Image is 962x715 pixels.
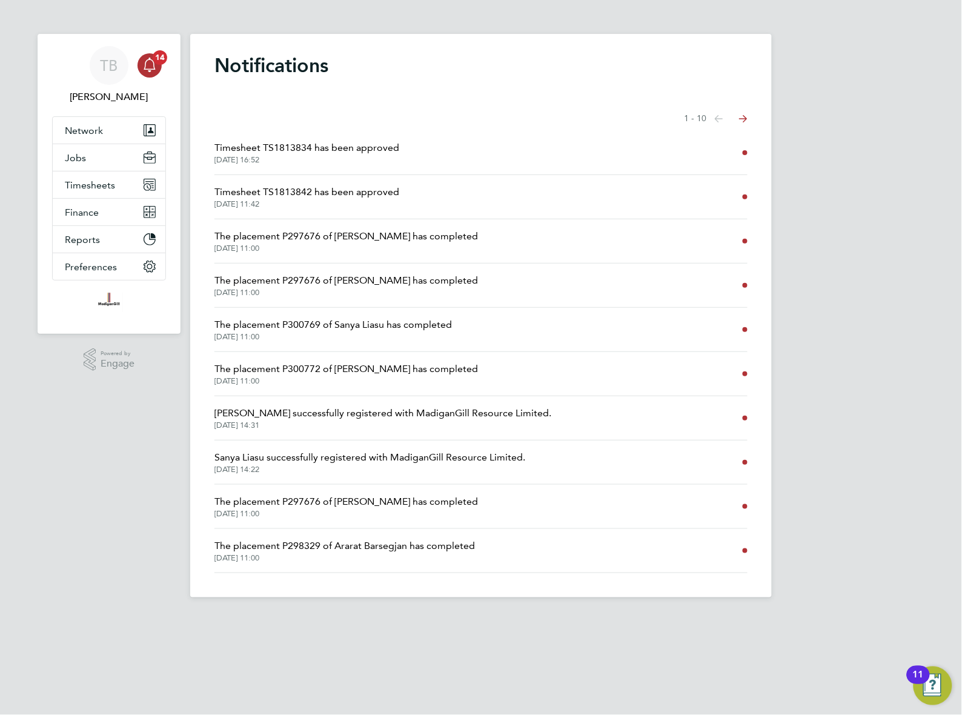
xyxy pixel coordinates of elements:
[214,421,551,430] span: [DATE] 14:31
[53,171,165,198] button: Timesheets
[52,293,166,312] a: Go to home page
[38,34,181,334] nav: Main navigation
[84,348,135,371] a: Powered byEngage
[101,348,134,359] span: Powered by
[65,261,117,273] span: Preferences
[214,362,478,376] span: The placement P300772 of [PERSON_NAME] has completed
[95,293,122,312] img: madigangill-logo-retina.png
[53,253,165,280] button: Preferences
[214,494,478,519] a: The placement P297676 of [PERSON_NAME] has completed[DATE] 11:00
[101,359,134,369] span: Engage
[65,207,99,218] span: Finance
[214,539,475,563] a: The placement P298329 of Ararat Barsegjan has completed[DATE] 11:00
[214,465,525,474] span: [DATE] 14:22
[214,141,399,155] span: Timesheet TS1813834 has been approved
[214,539,475,553] span: The placement P298329 of Ararat Barsegjan has completed
[214,244,478,253] span: [DATE] 11:00
[214,450,525,465] span: Sanya Liasu successfully registered with MadiganGill Resource Limited.
[214,376,478,386] span: [DATE] 11:00
[53,226,165,253] button: Reports
[214,318,452,342] a: The placement P300769 of Sanya Liasu has completed[DATE] 11:00
[214,185,399,209] a: Timesheet TS1813842 has been approved[DATE] 11:42
[138,46,162,85] a: 14
[153,50,167,65] span: 14
[214,273,478,288] span: The placement P297676 of [PERSON_NAME] has completed
[214,318,452,332] span: The placement P300769 of Sanya Liasu has completed
[214,185,399,199] span: Timesheet TS1813842 has been approved
[214,509,478,519] span: [DATE] 11:00
[53,117,165,144] button: Network
[53,144,165,171] button: Jobs
[214,332,452,342] span: [DATE] 11:00
[65,179,115,191] span: Timesheets
[685,107,748,131] nav: Select page of notifications list
[214,199,399,209] span: [DATE] 11:42
[214,229,478,244] span: The placement P297676 of [PERSON_NAME] has completed
[214,273,478,298] a: The placement P297676 of [PERSON_NAME] has completed[DATE] 11:00
[214,141,399,165] a: Timesheet TS1813834 has been approved[DATE] 16:52
[101,58,118,73] span: TB
[685,113,707,125] span: 1 - 10
[52,46,166,104] a: TB[PERSON_NAME]
[214,229,478,253] a: The placement P297676 of [PERSON_NAME] has completed[DATE] 11:00
[214,288,478,298] span: [DATE] 11:00
[65,125,103,136] span: Network
[214,406,551,430] a: [PERSON_NAME] successfully registered with MadiganGill Resource Limited.[DATE] 14:31
[913,675,924,691] div: 11
[214,362,478,386] a: The placement P300772 of [PERSON_NAME] has completed[DATE] 11:00
[214,450,525,474] a: Sanya Liasu successfully registered with MadiganGill Resource Limited.[DATE] 14:22
[914,667,952,705] button: Open Resource Center, 11 new notifications
[214,155,399,165] span: [DATE] 16:52
[214,553,475,563] span: [DATE] 11:00
[65,234,100,245] span: Reports
[65,152,86,164] span: Jobs
[52,90,166,104] span: Tom Berrill
[214,53,748,78] h1: Notifications
[214,494,478,509] span: The placement P297676 of [PERSON_NAME] has completed
[53,199,165,225] button: Finance
[214,406,551,421] span: [PERSON_NAME] successfully registered with MadiganGill Resource Limited.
